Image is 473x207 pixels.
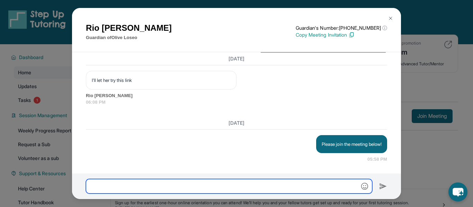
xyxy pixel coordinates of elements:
p: Copy Meeting Invitation [296,31,387,38]
h3: [DATE] [86,55,387,62]
button: chat-button [448,182,467,201]
img: Emoji [361,183,368,190]
span: ⓘ [382,25,387,31]
span: Rio [PERSON_NAME] [86,92,387,99]
span: 06:08 PM [86,99,387,106]
img: Send icon [379,182,387,190]
img: Close Icon [388,16,393,21]
img: Copy Icon [348,32,355,38]
span: 05:58 PM [367,156,387,163]
h3: [DATE] [86,120,387,126]
p: Guardian's Number: [PHONE_NUMBER] [296,25,387,31]
p: Please join the meeting below! [322,141,382,148]
p: I'll let her try this link [92,77,231,84]
h1: Rio [PERSON_NAME] [86,22,172,34]
p: Guardian of Olive Loseo [86,34,172,41]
